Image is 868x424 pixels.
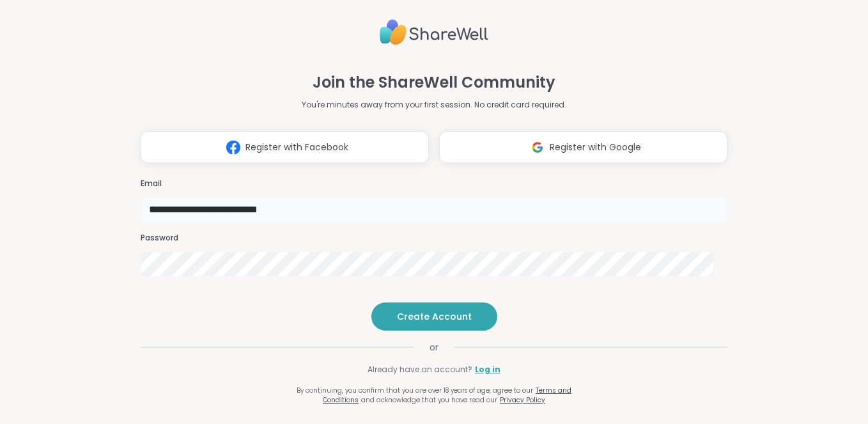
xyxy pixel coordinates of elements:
span: By continuing, you confirm that you are over 18 years of age, agree to our [297,386,533,395]
span: and acknowledge that you have read our [361,395,497,405]
h3: Email [141,178,728,189]
img: ShareWell Logo [380,14,488,51]
a: Privacy Policy [500,395,545,405]
a: Log in [475,364,500,375]
button: Create Account [371,302,497,331]
a: Terms and Conditions [323,386,571,405]
span: Already have an account? [368,364,472,375]
span: Register with Google [550,141,641,154]
button: Register with Facebook [141,131,429,163]
span: or [414,341,454,354]
p: You're minutes away from your first session. No credit card required. [302,99,566,111]
span: Register with Facebook [245,141,348,154]
img: ShareWell Logomark [221,136,245,159]
h1: Join the ShareWell Community [313,71,555,94]
img: ShareWell Logomark [525,136,550,159]
h3: Password [141,233,728,244]
button: Register with Google [439,131,727,163]
span: Create Account [397,310,472,323]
